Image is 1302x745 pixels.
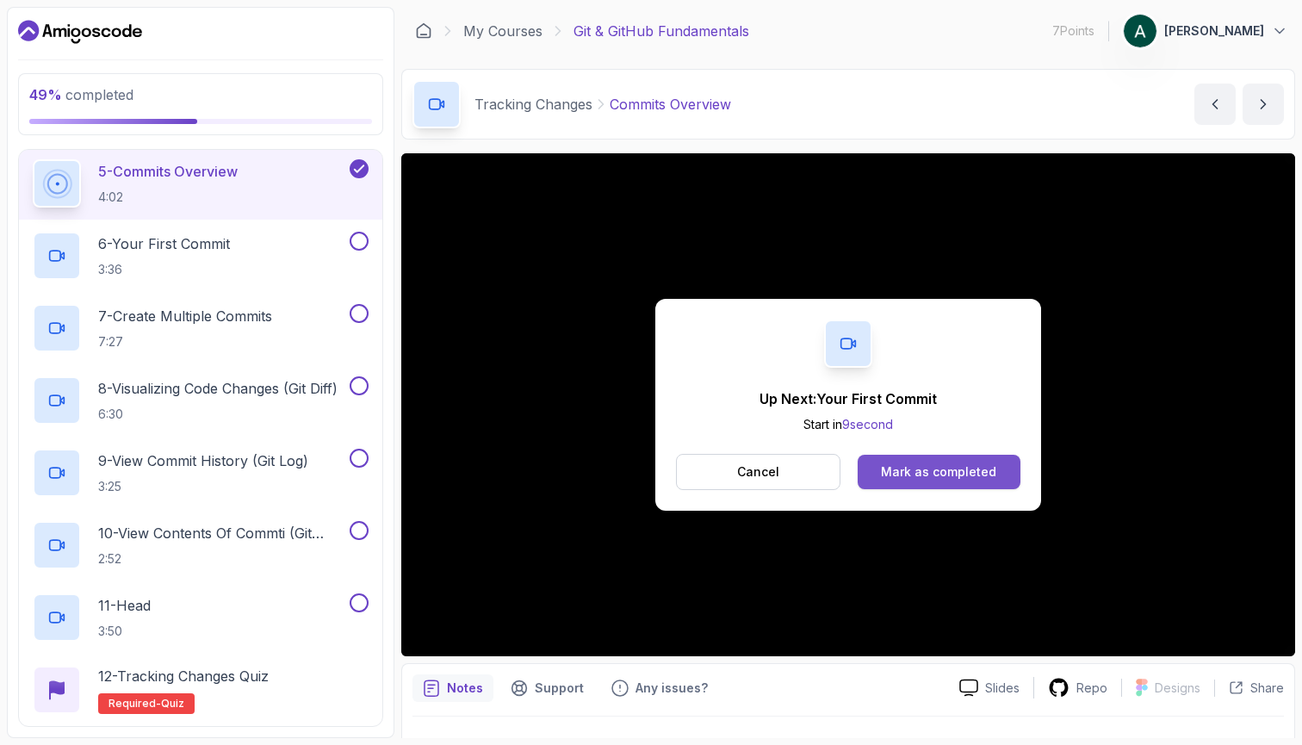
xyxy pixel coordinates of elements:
span: 49 % [29,86,62,103]
p: 7 - Create Multiple Commits [98,306,272,326]
iframe: 5 - Commits Overview [401,153,1295,656]
p: Up Next: Your First Commit [759,388,937,409]
p: 3:50 [98,623,151,640]
p: Designs [1155,680,1200,697]
p: Share [1250,680,1284,697]
button: Mark as completed [858,455,1020,489]
span: completed [29,86,133,103]
p: Cancel [737,463,779,481]
p: Slides [985,680,1020,697]
a: Dashboard [415,22,432,40]
p: 8 - Visualizing Code Changes (Git Diff) [98,378,338,399]
p: Support [535,680,584,697]
p: 3:25 [98,478,308,495]
button: Share [1214,680,1284,697]
p: Repo [1076,680,1107,697]
a: Slides [945,679,1033,697]
p: 9 - View Commit History (Git Log) [98,450,308,471]
button: 5-Commits Overview4:02 [33,159,369,208]
p: 7:27 [98,333,272,351]
button: next content [1243,84,1284,125]
button: 6-Your First Commit3:36 [33,232,369,280]
span: 9 second [842,417,893,431]
p: 2:52 [98,550,346,568]
a: Dashboard [18,18,142,46]
p: Start in [759,416,937,433]
p: 5 - Commits Overview [98,161,238,182]
p: Commits Overview [610,94,731,115]
span: Required- [108,697,161,711]
button: previous content [1194,84,1236,125]
button: notes button [412,674,493,702]
p: 3:36 [98,261,230,278]
p: Notes [447,680,483,697]
p: Any issues? [635,680,708,697]
button: 7-Create Multiple Commits7:27 [33,304,369,352]
p: 6 - Your First Commit [98,233,230,254]
p: 7 Points [1052,22,1094,40]
button: Feedback button [601,674,718,702]
button: 8-Visualizing Code Changes (Git Diff)6:30 [33,376,369,425]
button: 10-View Contents Of Commti (Git Show)2:52 [33,521,369,569]
p: Git & GitHub Fundamentals [573,21,749,41]
a: My Courses [463,21,542,41]
a: Repo [1034,677,1121,698]
button: Support button [500,674,594,702]
p: 11 - Head [98,595,151,616]
p: 4:02 [98,189,238,206]
button: 9-View Commit History (Git Log)3:25 [33,449,369,497]
button: user profile image[PERSON_NAME] [1123,14,1288,48]
button: 11-Head3:50 [33,593,369,642]
button: 12-Tracking Changes QuizRequired-quiz [33,666,369,714]
p: [PERSON_NAME] [1164,22,1264,40]
span: quiz [161,697,184,711]
img: user profile image [1124,15,1156,47]
p: Tracking Changes [474,94,592,115]
p: 12 - Tracking Changes Quiz [98,666,269,686]
p: 10 - View Contents Of Commti (Git Show) [98,523,346,543]
p: 6:30 [98,406,338,423]
div: Mark as completed [881,463,996,481]
button: Cancel [676,454,840,490]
